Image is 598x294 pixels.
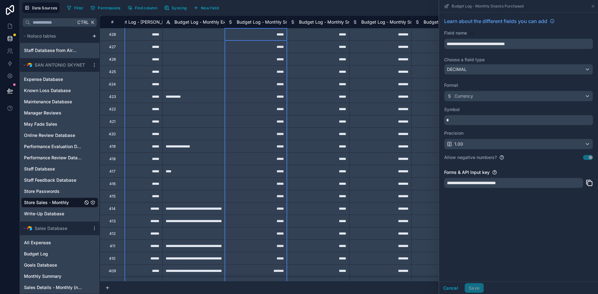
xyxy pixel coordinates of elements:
div: 424 [109,82,116,87]
span: Budget Log - Monthly Expenses [174,19,240,25]
label: Field name [444,30,467,36]
button: Currency [444,91,593,101]
button: Find column [125,3,159,12]
span: Permissions [98,6,120,10]
span: K [90,20,95,25]
div: 418 [109,156,116,161]
span: Learn about the different fields you can add [444,17,547,25]
span: Budget Log - Monthly Snacks Purchased [237,19,321,25]
span: Syncing [172,6,187,10]
span: Budget Log - Monthly Snack Budget [361,19,436,25]
a: Syncing [162,3,191,12]
div: 427 [109,44,116,49]
button: 1.00 [444,139,593,149]
button: Syncing [162,3,189,12]
div: 423 [109,94,116,99]
div: 428 [109,32,116,37]
div: 416 [109,181,116,186]
label: Forms & API Input key [444,169,490,175]
div: 422 [109,107,116,112]
button: Permissions [88,3,122,12]
div: 414 [109,206,116,211]
button: Data Sources [22,2,59,13]
div: 415 [109,194,116,199]
span: Budget Log - Monthly Snacks Budget - Remaining Snacks [424,19,543,25]
span: Find column [135,6,157,10]
span: Currency [454,93,473,99]
div: 425 [109,69,116,74]
a: Learn about the different fields you can add [444,17,555,25]
span: Data Sources [32,6,57,10]
span: Filter [74,6,84,10]
button: Cancel [439,283,462,293]
button: Filter [64,3,86,12]
span: Ctrl [77,18,89,26]
a: Permissions [88,3,125,12]
div: 413 [109,219,116,224]
div: 426 [109,57,116,62]
button: New field [191,3,221,12]
div: 411 [110,244,115,249]
label: Choose a field type [444,57,593,63]
div: 412 [109,231,116,236]
label: Symbol [444,106,593,113]
button: DECIMAL [444,64,593,75]
label: Format [444,82,593,88]
span: DECIMAL [447,66,467,72]
label: Allow negative numbers? [444,154,497,161]
span: 1.00 [454,141,463,147]
div: 419 [109,144,116,149]
div: 410 [109,256,116,261]
span: Budget Log - Monthly Snacks - Added Snacks Purchased [299,19,418,25]
div: 409 [109,268,116,273]
div: 421 [109,119,116,124]
div: # [105,20,120,24]
div: 417 [109,169,116,174]
div: 420 [109,132,116,137]
div: 408 [109,281,116,286]
label: Precision [444,130,593,136]
span: New field [201,6,219,10]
